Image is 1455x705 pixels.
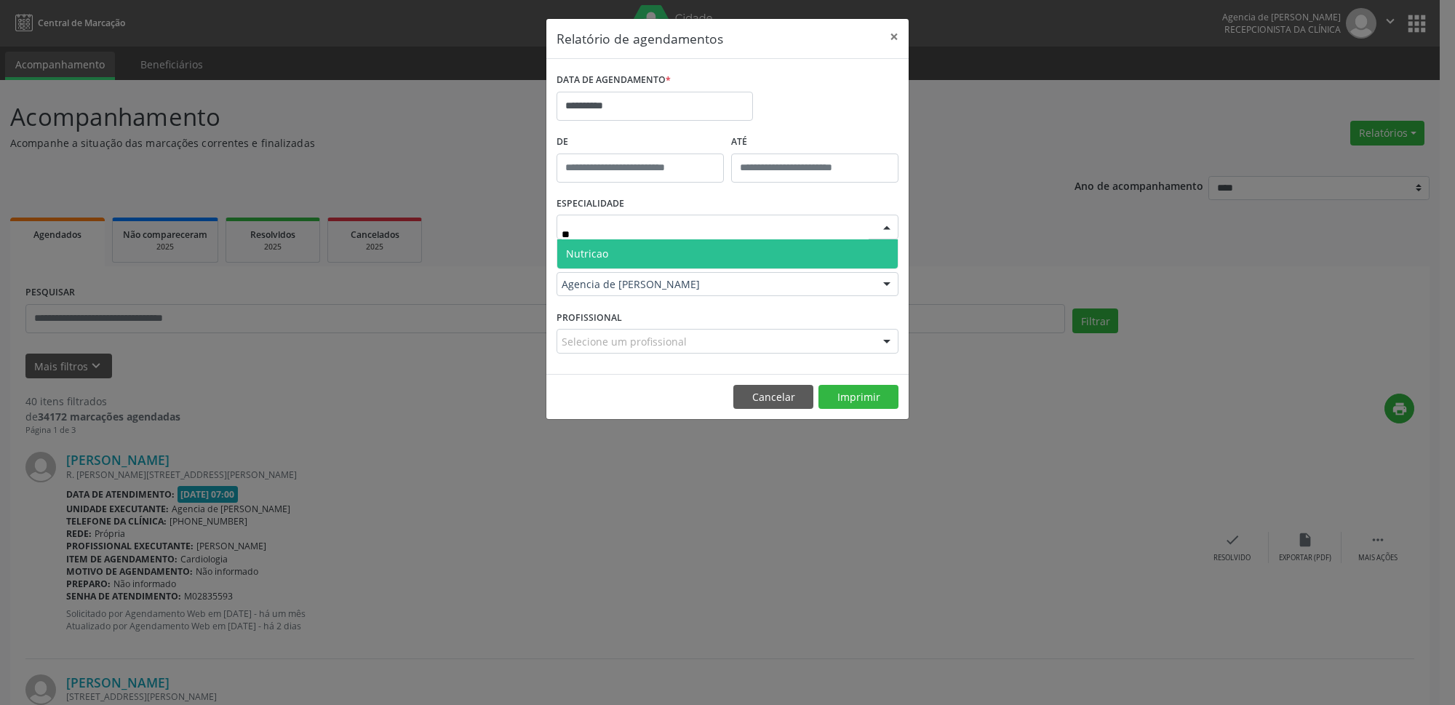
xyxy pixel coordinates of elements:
label: ATÉ [731,131,898,154]
button: Imprimir [818,385,898,410]
label: De [557,131,724,154]
button: Cancelar [733,385,813,410]
label: DATA DE AGENDAMENTO [557,69,671,92]
span: Agencia de [PERSON_NAME] [562,277,869,292]
label: ESPECIALIDADE [557,193,624,215]
button: Close [880,19,909,55]
span: Selecione um profissional [562,334,687,349]
h5: Relatório de agendamentos [557,29,723,48]
label: PROFISSIONAL [557,306,622,329]
span: Nutricao [566,247,608,260]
